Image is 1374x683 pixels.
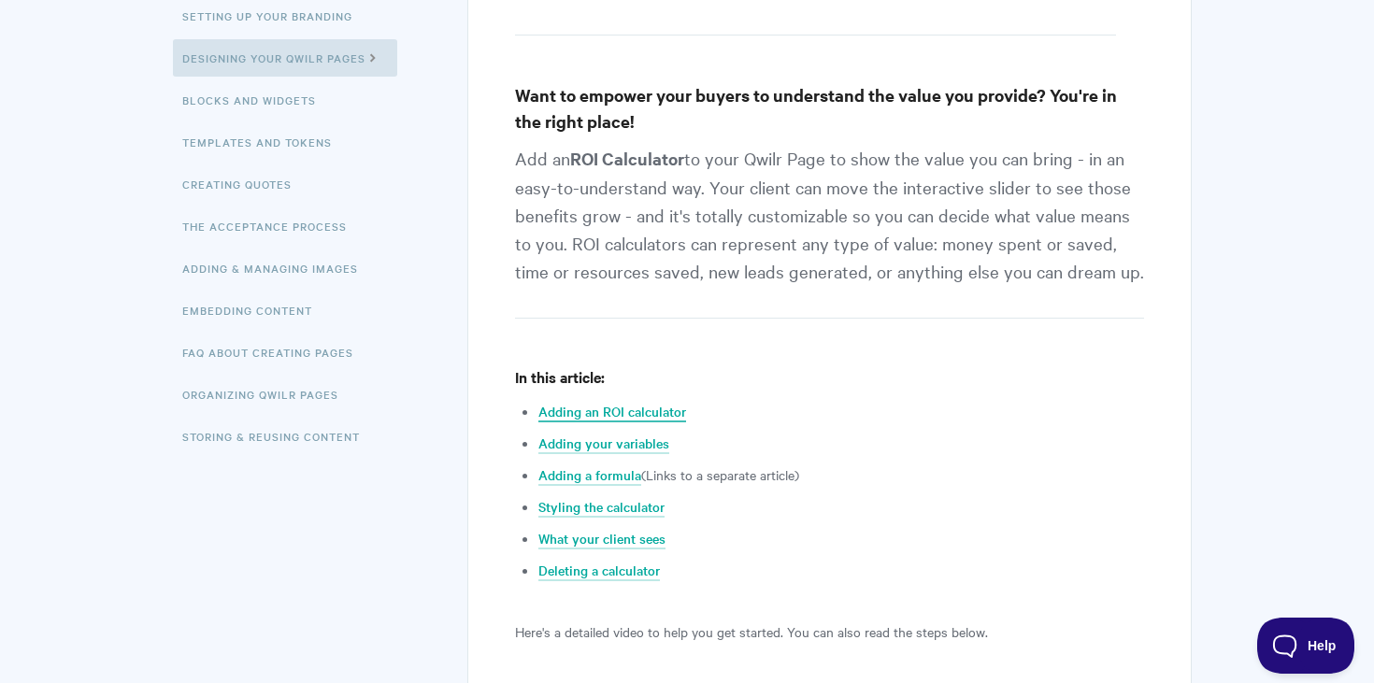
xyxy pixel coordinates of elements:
a: Adding a formula [538,465,641,486]
p: Here's a detailed video to help you get started. You can also read the steps below. [515,620,1144,643]
a: Adding an ROI calculator [538,402,686,422]
a: Creating Quotes [182,165,306,203]
h3: Want to empower your buyers to understand the value you provide? You're in the right place! [515,82,1144,135]
a: FAQ About Creating Pages [182,334,367,371]
strong: ROI Calculator [570,147,684,170]
a: Designing Your Qwilr Pages [173,39,397,77]
a: Templates and Tokens [182,123,346,161]
a: What your client sees [538,529,666,549]
strong: In this article: [515,366,605,387]
a: The Acceptance Process [182,207,361,245]
a: Blocks and Widgets [182,81,330,119]
li: (Links to a separate article) [538,463,1144,486]
p: Add an to your Qwilr Page to show the value you can bring - in an easy-to-understand way. Your cl... [515,144,1144,319]
iframe: Toggle Customer Support [1257,618,1355,674]
a: Styling the calculator [538,497,665,518]
a: Adding your variables [538,434,669,454]
a: Deleting a calculator [538,561,660,581]
a: Storing & Reusing Content [182,418,374,455]
a: Adding & Managing Images [182,249,372,287]
a: Organizing Qwilr Pages [182,376,352,413]
a: Embedding Content [182,292,326,329]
